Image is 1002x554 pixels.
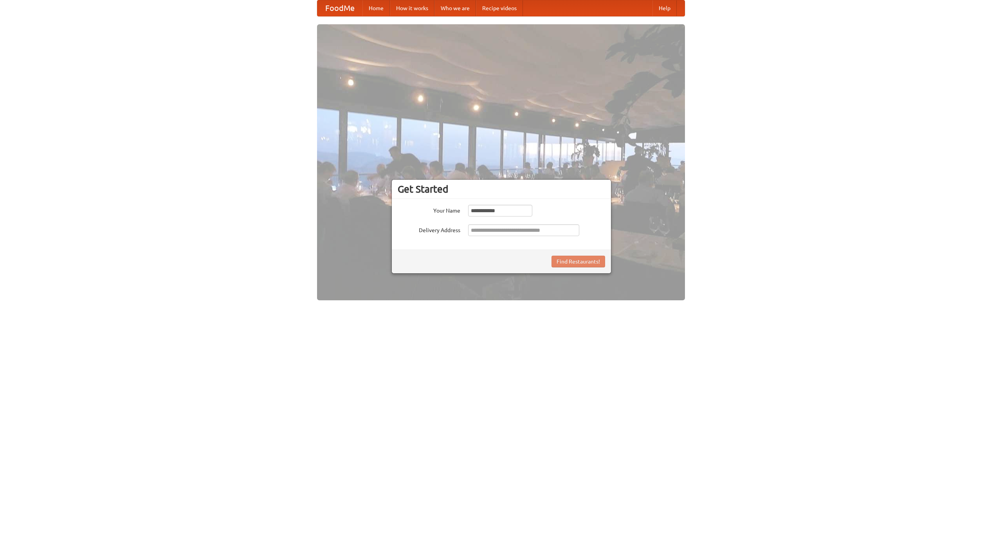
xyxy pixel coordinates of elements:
a: FoodMe [317,0,362,16]
a: Who we are [434,0,476,16]
button: Find Restaurants! [551,256,605,267]
h3: Get Started [398,183,605,195]
a: How it works [390,0,434,16]
a: Help [652,0,677,16]
a: Recipe videos [476,0,523,16]
label: Your Name [398,205,460,215]
a: Home [362,0,390,16]
label: Delivery Address [398,224,460,234]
